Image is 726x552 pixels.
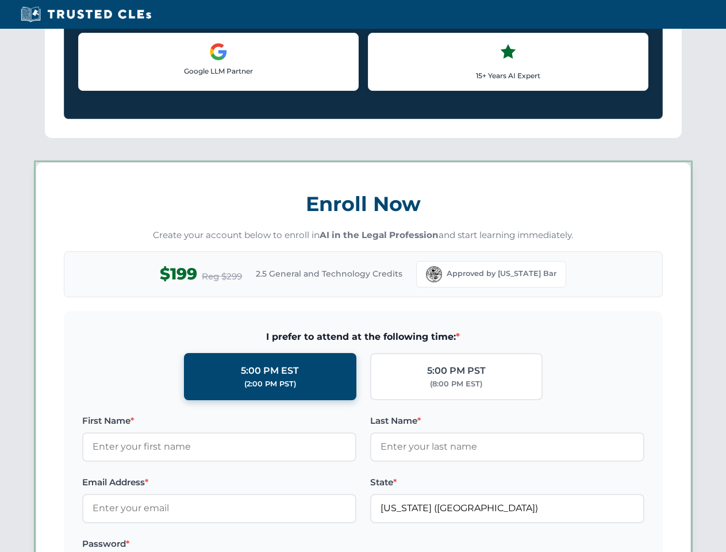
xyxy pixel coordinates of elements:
strong: AI in the Legal Profession [320,229,439,240]
span: Reg $299 [202,270,242,283]
div: (8:00 PM EST) [430,378,482,390]
input: Enter your last name [370,432,644,461]
div: 5:00 PM EST [241,363,299,378]
div: 5:00 PM PST [427,363,486,378]
label: Password [82,537,356,551]
p: Create your account below to enroll in and start learning immediately. [64,229,663,242]
img: Florida Bar [426,266,442,282]
span: 2.5 General and Technology Credits [256,267,402,280]
label: Last Name [370,414,644,428]
div: (2:00 PM PST) [244,378,296,390]
input: Enter your email [82,494,356,523]
input: Florida (FL) [370,494,644,523]
label: Email Address [82,476,356,489]
label: First Name [82,414,356,428]
img: Google [209,43,228,61]
span: Approved by [US_STATE] Bar [447,268,556,279]
input: Enter your first name [82,432,356,461]
label: State [370,476,644,489]
p: Google LLM Partner [88,66,349,76]
span: I prefer to attend at the following time: [82,329,644,344]
img: Trusted CLEs [17,6,155,23]
p: 15+ Years AI Expert [378,70,639,81]
span: $199 [160,261,197,287]
h3: Enroll Now [64,186,663,222]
